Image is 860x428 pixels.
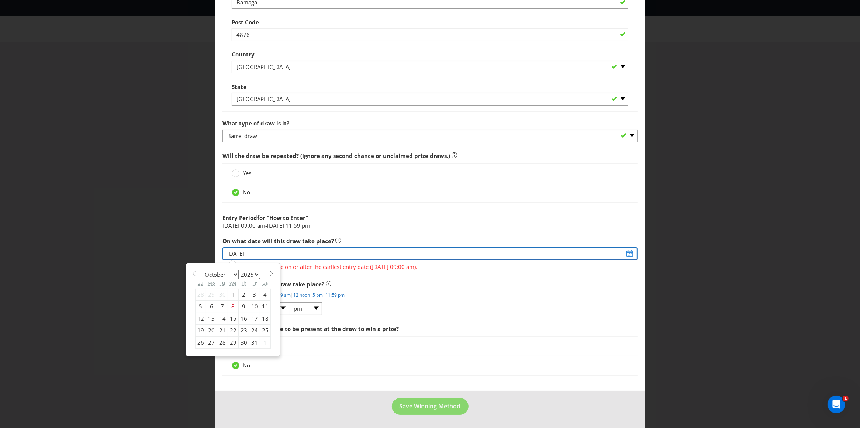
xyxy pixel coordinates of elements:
span: | [291,292,293,298]
div: 16 [238,313,249,324]
a: 9 am [280,292,291,298]
span: On what date will this draw take place? [222,237,334,245]
div: 3 [249,289,260,300]
div: 2 [238,289,249,300]
div: 17 [249,313,260,324]
span: 1 [843,396,849,401]
div: 28 [217,336,228,348]
span: Country [232,51,255,58]
div: 25 [260,325,270,336]
div: 5 [195,301,206,313]
span: Entry Period [222,214,257,221]
span: State [232,83,246,90]
div: 15 [228,313,238,324]
input: e.g. 3000 [232,28,629,41]
div: 21 [217,325,228,336]
iframe: Intercom live chat [828,396,845,413]
span: | [310,292,312,298]
span: [DATE] [222,222,239,229]
span: - [265,222,267,229]
abbr: Tuesday [220,280,225,286]
span: Save Winning Method [400,402,461,410]
span: 11:59 pm [286,222,310,229]
div: 29 [228,336,238,348]
div: 23 [238,325,249,336]
span: The draw date has to be on or after the earliest entry date ([DATE] 09:00 am). [222,260,638,271]
abbr: Monday [208,280,215,286]
div: 14 [217,313,228,324]
div: 27 [206,336,217,348]
span: Yes [243,169,251,177]
span: for " [257,214,269,221]
div: 24 [249,325,260,336]
abbr: Wednesday [229,280,236,286]
div: 13 [206,313,217,324]
div: 11 [260,301,270,313]
div: 10 [249,301,260,313]
a: 11:59 pm [325,292,345,298]
span: | [323,292,325,298]
div: 29 [206,289,217,300]
div: 22 [228,325,238,336]
abbr: Thursday [241,280,246,286]
span: Does the winner have to be present at the draw to win a prize? [222,325,399,332]
div: 18 [260,313,270,324]
div: 7 [217,301,228,313]
a: 5 pm [312,292,323,298]
span: What type of draw is it? [222,120,289,127]
span: Will the draw be repeated? (Ignore any second chance or unclaimed prize draws.) [222,152,450,159]
span: 09:00 am [241,222,265,229]
div: 26 [195,336,206,348]
span: Post Code [232,18,259,26]
div: 8 [228,301,238,313]
input: DD/MM/YYYY [222,247,638,260]
div: 1 [228,289,238,300]
a: 12 noon [293,292,310,298]
div: 20 [206,325,217,336]
span: How to Enter [269,214,305,221]
div: 9 [238,301,249,313]
div: 19 [195,325,206,336]
span: No [243,189,250,196]
div: 31 [249,336,260,348]
div: 30 [238,336,249,348]
div: 1 [260,336,270,348]
div: 6 [206,301,217,313]
abbr: Sunday [198,280,203,286]
div: 30 [217,289,228,300]
div: 28 [195,289,206,300]
abbr: Saturday [263,280,268,286]
span: No [243,362,250,369]
div: 4 [260,289,270,300]
abbr: Friday [252,280,257,286]
span: " [305,214,308,221]
button: Save Winning Method [392,398,469,415]
span: [DATE] [267,222,284,229]
div: 12 [195,313,206,324]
